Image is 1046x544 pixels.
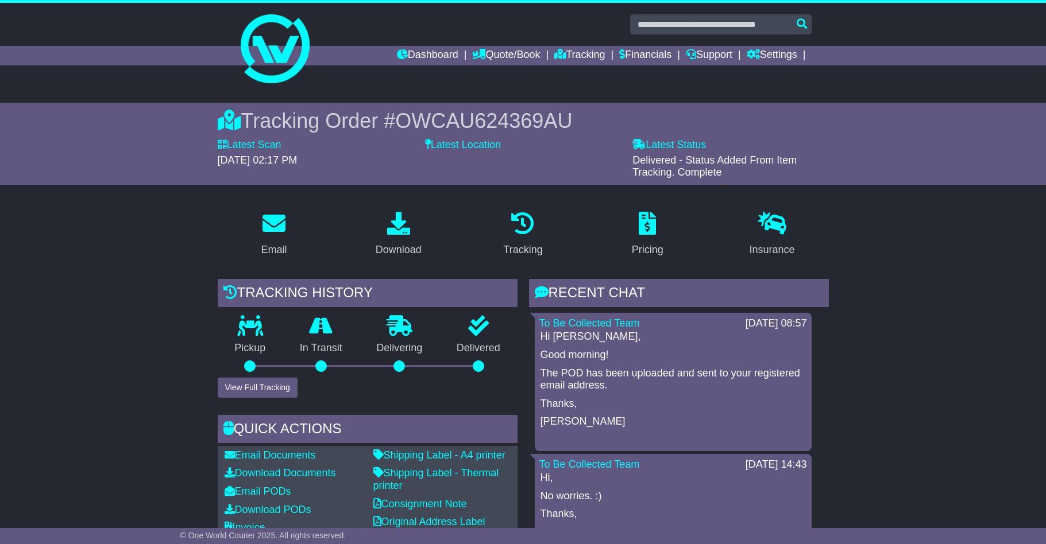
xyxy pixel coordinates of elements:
a: Invoice [225,522,265,533]
div: [DATE] 14:43 [746,458,807,471]
p: [PERSON_NAME] [541,526,806,539]
a: Original Address Label [373,516,485,527]
a: Shipping Label - Thermal printer [373,467,499,491]
p: In Transit [283,342,360,355]
a: Email PODs [225,485,291,497]
a: Email Documents [225,449,316,461]
a: To Be Collected Team [539,317,640,329]
label: Latest Status [632,139,706,151]
p: [PERSON_NAME] [541,415,806,428]
label: Latest Scan [218,139,281,151]
a: Shipping Label - A4 printer [373,449,505,461]
p: Thanks, [541,398,806,410]
button: View Full Tracking [218,378,298,398]
p: Thanks, [541,508,806,520]
a: Tracking [496,208,550,262]
a: Settings [747,46,797,65]
a: Dashboard [397,46,458,65]
a: Support [686,46,732,65]
span: [DATE] 02:17 PM [218,154,298,166]
p: Delivered [439,342,518,355]
p: The POD has been uploaded and sent to your registered email address. [541,367,806,392]
p: Hi, [541,472,806,484]
a: Pricing [624,208,671,262]
p: Good morning! [541,349,806,362]
a: Financials [619,46,671,65]
a: To Be Collected Team [539,458,640,470]
div: Tracking [503,242,542,258]
div: [DATE] 08:57 [746,317,807,330]
a: Tracking [554,46,605,65]
span: Delivered - Status Added From Item Tracking. Complete [632,154,797,178]
div: RECENT CHAT [529,279,829,310]
p: No worries. :) [541,490,806,503]
a: Download PODs [225,504,311,515]
div: Tracking Order # [218,108,829,133]
div: Pricing [632,242,663,258]
label: Latest Location [425,139,501,151]
div: Download [376,242,422,258]
a: Email [253,208,294,262]
p: Pickup [218,342,283,355]
p: Hi [PERSON_NAME], [541,331,806,343]
div: Quick Actions [218,415,518,446]
span: OWCAU624369AU [395,109,572,133]
span: © One World Courier 2025. All rights reserved. [180,531,346,540]
a: Consignment Note [373,498,467,510]
a: Insurance [742,208,802,262]
div: Tracking history [218,279,518,310]
a: Download Documents [225,467,336,479]
p: Delivering [360,342,440,355]
div: Insurance [750,242,795,258]
a: Quote/Book [472,46,540,65]
a: Download [368,208,429,262]
div: Email [261,242,287,258]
